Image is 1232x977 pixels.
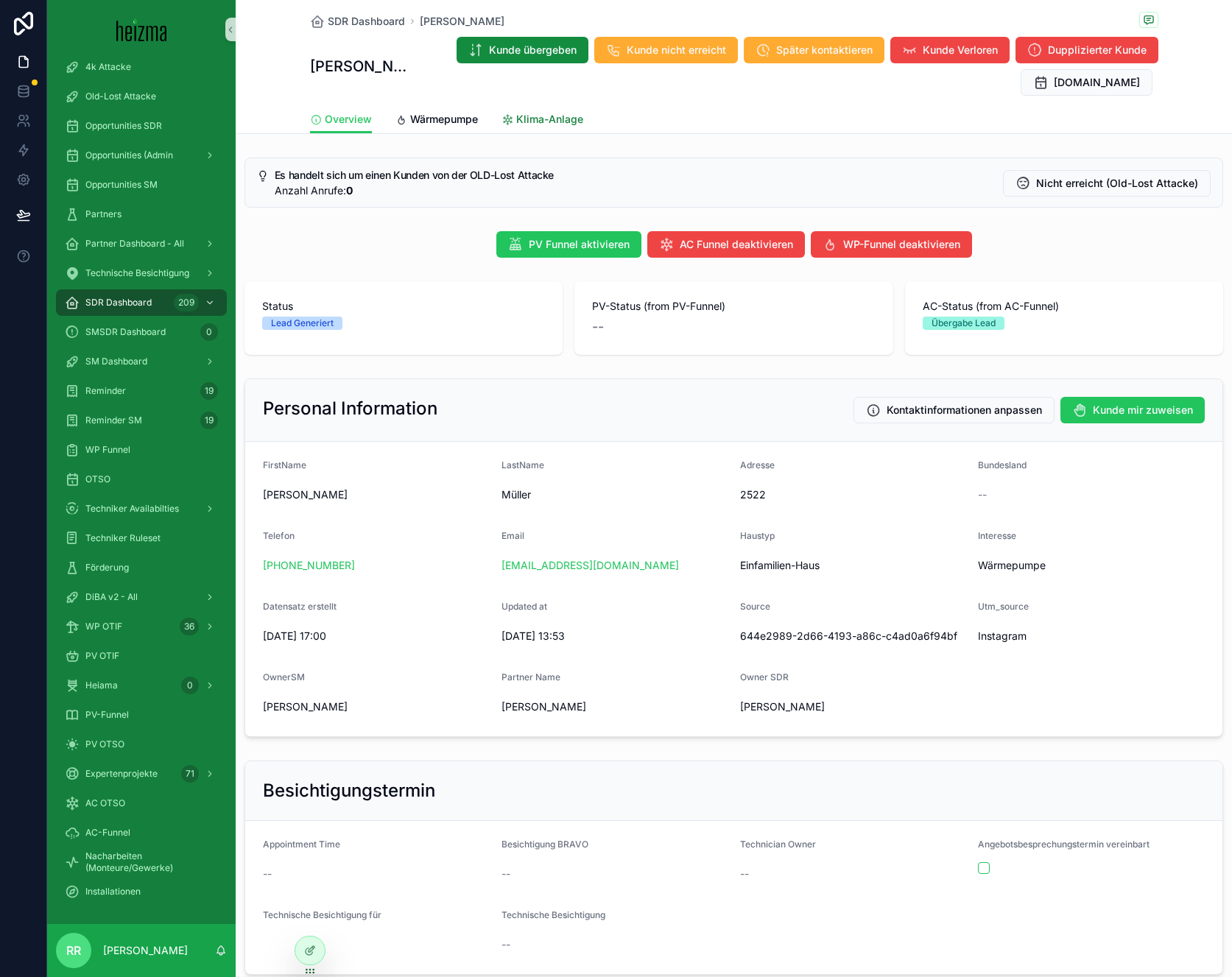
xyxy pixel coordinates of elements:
span: SM Dashboard [85,356,147,367]
p: [PERSON_NAME] [103,943,188,958]
a: Techniker Ruleset [56,525,227,551]
a: Old-Lost Attacke [56,83,227,110]
span: OTSO [85,473,110,485]
a: Heiama0 [56,672,227,699]
a: SMSDR Dashboard0 [56,319,227,345]
span: PV OTIF [85,650,119,662]
span: Utm_source [978,601,1029,612]
span: Interesse [978,530,1016,541]
div: 209 [174,294,199,311]
button: Kunde nicht erreicht [594,37,738,63]
span: Opportunities SM [85,179,158,191]
button: PV Funnel aktivieren [496,231,641,258]
button: Kunde mir zuweisen [1060,397,1205,423]
img: App logo [116,18,167,41]
span: Installationen [85,886,141,897]
div: Anzahl Anrufe: **0** [275,183,991,198]
span: Besichtigung BRAVO [501,839,588,850]
h5: Es handelt sich um einen Kunden von der OLD-Lost Attacke [275,170,991,180]
span: SDR Dashboard [85,297,152,308]
a: WP OTIF36 [56,613,227,640]
a: Reminder19 [56,378,227,404]
a: [EMAIL_ADDRESS][DOMAIN_NAME] [501,558,679,573]
a: Reminder SM19 [56,407,227,434]
span: [PERSON_NAME] [501,699,728,714]
a: SDR Dashboard [310,14,405,29]
span: [PERSON_NAME] [263,699,348,714]
span: Owner SDR [740,671,789,683]
span: -- [501,867,510,881]
span: Förderung [85,562,129,574]
button: Dupplizierter Kunde [1015,37,1158,63]
button: Kunde übergeben [457,37,588,63]
span: WP-Funnel deaktivieren [843,237,960,252]
span: -- [501,937,510,952]
span: Datensatz erstellt [263,601,337,612]
span: Opportunities SDR [85,120,162,132]
span: [PERSON_NAME] [420,14,504,29]
a: OTSO [56,466,227,493]
span: Technische Besichtigung [501,909,605,920]
span: Partner Name [501,671,560,683]
a: Förderung [56,554,227,581]
span: Anzahl Anrufe: [275,184,353,197]
span: Old-Lost Attacke [85,91,156,102]
span: PV-Status (from PV-Funnel) [592,299,875,314]
h2: Personal Information [263,397,437,420]
span: Techniker Availabilties [85,503,179,515]
h2: Besichtigungstermin [263,779,435,803]
span: AC-Status (from AC-Funnel) [923,299,1205,314]
span: AC OTSO [85,797,125,809]
a: Opportunities (Admin [56,142,227,169]
span: Wärmepumpe [410,112,478,127]
strong: 0 [346,184,353,197]
span: DiBA v2 - All [85,591,138,603]
span: Updated at [501,601,547,612]
span: AC Funnel deaktivieren [680,237,793,252]
div: scrollable content [47,59,236,924]
span: -- [263,867,272,881]
a: PV OTIF [56,643,227,669]
span: Partners [85,208,122,220]
span: [DATE] 17:00 [263,629,490,643]
span: PV OTSO [85,738,124,750]
span: SDR Dashboard [328,14,405,29]
span: Kunde nicht erreicht [627,43,726,57]
button: Kunde Verloren [890,37,1010,63]
span: 4k Attacke [85,61,131,73]
span: FirstName [263,459,306,470]
span: [DOMAIN_NAME] [1054,75,1140,90]
span: Klima-Anlage [516,112,583,127]
div: Lead Generiert [271,317,334,330]
a: Nacharbeiten (Monteure/Gewerke) [56,849,227,875]
span: Nicht erreicht (Old-Lost Attacke) [1036,176,1198,191]
div: 36 [180,618,199,635]
div: 0 [200,323,218,341]
div: 19 [200,412,218,429]
span: Instagram [978,629,1205,643]
span: Email [501,530,524,541]
span: Kunde mir zuweisen [1093,403,1193,417]
span: Müller [501,487,728,502]
span: Kunde Verloren [923,43,998,57]
a: SM Dashboard [56,348,227,375]
span: RR [66,942,81,959]
a: PV OTSO [56,731,227,758]
span: Dupplizierter Kunde [1048,43,1147,57]
button: [DOMAIN_NAME] [1021,69,1152,96]
span: Technische Besichtigung [85,267,189,279]
div: 0 [181,677,199,694]
button: WP-Funnel deaktivieren [811,231,972,258]
a: Opportunities SM [56,172,227,198]
a: SDR Dashboard209 [56,289,227,316]
span: Adresse [740,459,775,470]
span: -- [978,487,987,502]
a: Partners [56,201,227,228]
span: Partner Dashboard - All [85,238,184,250]
span: Kontaktinformationen anpassen [887,403,1042,417]
span: AC-Funnel [85,827,130,839]
span: Später kontaktieren [776,43,873,57]
span: Heiama [85,680,118,691]
span: Opportunities (Admin [85,149,173,161]
span: WP Funnel [85,444,130,456]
